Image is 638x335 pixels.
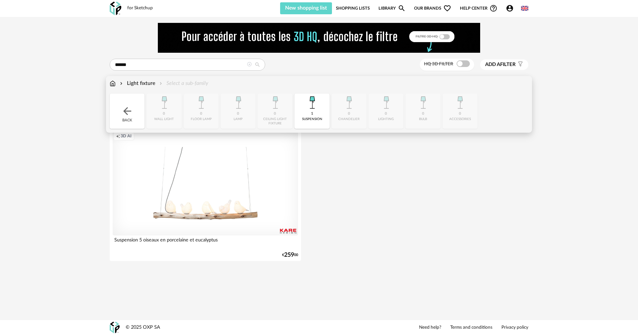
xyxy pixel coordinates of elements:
[506,4,517,12] span: Account Circle icon
[113,235,298,249] div: Suspension 5 oiseaux en porcelaine et eucalyptus
[480,59,528,70] button: Add afilter Filter icon
[110,2,121,15] img: OXP
[521,5,528,12] img: us
[158,23,480,53] img: FILTRE%20HQ%20NEW_V1%20(4).gif
[485,62,500,67] span: Add a
[110,322,120,333] img: OXP
[460,4,497,12] span: Help centerHelp Circle Outline icon
[489,4,497,12] span: Help Circle Outline icon
[280,2,332,14] button: New shopping list
[311,111,313,116] div: 1
[506,4,514,12] span: Account Circle icon
[419,325,441,331] a: Need help?
[121,133,132,139] span: 3D AI
[516,61,523,68] span: Filter icon
[126,324,160,331] div: © 2025 OXP SA
[398,4,406,12] span: Magnify icon
[119,80,155,87] div: Light fixture
[285,5,327,11] span: New shopping list
[110,80,116,87] img: svg+xml;base64,PHN2ZyB3aWR0aD0iMTYiIGhlaWdodD0iMTciIHZpZXdCb3g9IjAgMCAxNiAxNyIgZmlsbD0ibm9uZSIgeG...
[414,2,451,14] span: Our brands
[424,62,453,66] span: HQ 3D filter
[485,61,516,68] span: filter
[378,2,406,14] a: LibraryMagnify icon
[303,94,321,111] img: Luminaire.png
[116,133,120,139] span: Creation icon
[284,253,294,257] span: 259
[110,128,301,261] a: Creation icon 3D AI Suspension 5 oiseaux en porcelaine et eucalyptus €25900
[450,325,492,331] a: Terms and conditions
[119,80,124,87] img: svg+xml;base64,PHN2ZyB3aWR0aD0iMTYiIGhlaWdodD0iMTYiIHZpZXdCb3g9IjAgMCAxNiAxNiIgZmlsbD0ibm9uZSIgeG...
[127,5,153,11] div: for Sketchup
[336,2,370,14] a: Shopping Lists
[501,325,528,331] a: Privacy policy
[443,4,451,12] span: Heart Outline icon
[282,253,298,257] div: € 00
[302,117,322,121] div: suspension
[110,94,145,129] div: Back
[121,105,133,117] img: svg+xml;base64,PHN2ZyB3aWR0aD0iMjQiIGhlaWdodD0iMjQiIHZpZXdCb3g9IjAgMCAyNCAyNCIgZmlsbD0ibm9uZSIgeG...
